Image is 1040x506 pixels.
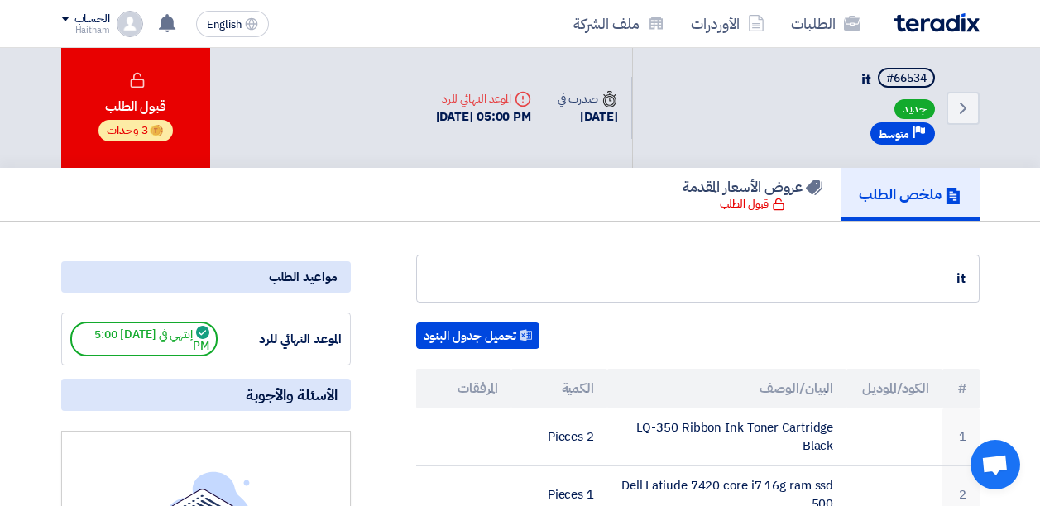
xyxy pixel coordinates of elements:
a: الطلبات [778,4,874,43]
div: #66534 [886,73,927,84]
td: 1 [942,408,980,466]
a: ملخص الطلب [841,168,980,221]
div: [DATE] 05:00 PM [436,107,532,126]
th: الكود/الموديل [846,369,942,408]
div: it [430,269,966,289]
button: تحميل جدول البنود [416,322,539,349]
td: 2 Pieces [511,408,607,466]
h5: عروض الأسعار المقدمة [683,177,822,196]
a: ملف الشركة [560,4,678,43]
div: قبول الطلب [720,196,785,212]
span: إنتهي في [DATE] 5:00 PM [70,322,218,356]
th: # [942,369,980,408]
img: Teradix logo [894,13,980,32]
div: مواعيد الطلب [61,261,351,293]
div: [DATE] [558,107,617,126]
a: Open chat [971,440,1020,489]
img: profile_test.png [117,11,143,37]
span: الأسئلة والأجوبة [246,385,338,404]
span: جديد [894,99,935,119]
td: LQ-350 Ribbon Ink Toner Cartridge Black [607,408,846,466]
th: المرفقات [416,369,512,408]
th: البيان/الوصف [607,369,846,408]
a: عروض الأسعار المقدمة قبول الطلب [664,168,841,221]
div: Haitham [61,26,110,35]
span: 3 وحدات [98,120,173,141]
span: it [861,68,871,90]
span: English [207,19,242,31]
th: الكمية [511,369,607,408]
h5: it [861,68,938,91]
button: English [196,11,269,37]
div: الموعد النهائي للرد [436,90,532,107]
div: قبول الطلب [61,48,210,168]
a: الأوردرات [678,4,778,43]
div: الحساب [74,12,110,26]
h5: ملخص الطلب [859,184,961,203]
div: صدرت في [558,90,617,107]
span: متوسط [879,126,909,142]
div: الموعد النهائي للرد [218,330,342,349]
